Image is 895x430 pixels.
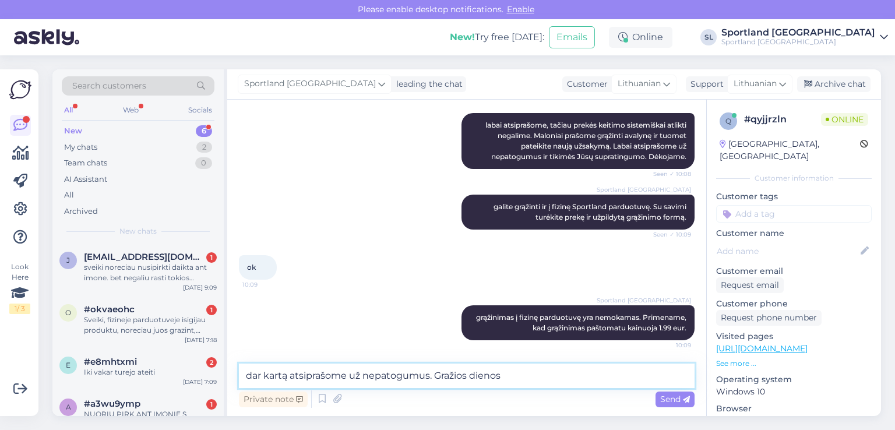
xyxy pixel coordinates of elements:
[206,252,217,263] div: 1
[64,206,98,217] div: Archived
[72,80,146,92] span: Search customers
[196,142,212,153] div: 2
[450,31,475,43] b: New!
[647,230,691,239] span: Seen ✓ 10:09
[549,26,595,48] button: Emails
[485,121,688,161] span: labai atsiprašome, tačiau prekės keitimo sistemiškai atlikti negalime. Maloniai prašome grąžinti ...
[716,358,872,369] p: See more ...
[65,308,71,317] span: o
[597,185,691,194] span: Sportland [GEOGRAPHIC_DATA]
[476,313,688,332] span: grąžinimas į fizinę parduotuvę yra nemokamas. Primename, kad grąžinimas paštomatu kainuoja 1.99 eur.
[716,343,808,354] a: [URL][DOMAIN_NAME]
[716,191,872,203] p: Customer tags
[721,28,888,47] a: Sportland [GEOGRAPHIC_DATA]Sportland [GEOGRAPHIC_DATA]
[195,157,212,169] div: 0
[247,263,256,272] span: ok
[64,189,74,201] div: All
[720,138,860,163] div: [GEOGRAPHIC_DATA], [GEOGRAPHIC_DATA]
[725,117,731,125] span: q
[716,415,872,427] p: Chrome [TECHNICAL_ID]
[597,296,691,305] span: Sportland [GEOGRAPHIC_DATA]
[66,361,71,369] span: e
[716,310,822,326] div: Request phone number
[66,403,71,411] span: a
[84,315,217,336] div: Sveiki, fizineje parduotuveje isigijau produktu, noreciau juos grazint, grazines juos atgausiu pi...
[84,262,217,283] div: sveiki noreciau nusipirkti daikta ant imone. bet negaliu rasti tokios galimybes. Ar gali buti kad...
[9,304,30,314] div: 1 / 3
[744,112,821,126] div: # qyjjrzln
[716,373,872,386] p: Operating system
[186,103,214,118] div: Socials
[9,79,31,101] img: Askly Logo
[494,202,688,221] span: galite grąžinti ir į fizinę Sportland parduotuvę. Su savimi turėkite prekę ir užpildytą grąžinimo...
[64,157,107,169] div: Team chats
[84,357,137,367] span: #e8mhtxmi
[503,4,538,15] span: Enable
[716,265,872,277] p: Customer email
[716,298,872,310] p: Customer phone
[84,367,217,378] div: Iki vakar turejo ateiti
[84,409,217,420] div: NUORIU PIRK ANT IMONIE S
[618,77,661,90] span: Lithuanian
[686,78,724,90] div: Support
[66,256,70,265] span: j
[84,304,135,315] span: #okvaeohc
[609,27,672,48] div: Online
[821,113,868,126] span: Online
[84,399,140,409] span: #a3wu9ymp
[721,28,875,37] div: Sportland [GEOGRAPHIC_DATA]
[717,245,858,258] input: Add name
[700,29,717,45] div: SL
[716,330,872,343] p: Visited pages
[119,226,157,237] span: New chats
[716,386,872,398] p: Windows 10
[206,305,217,315] div: 1
[206,399,217,410] div: 1
[9,262,30,314] div: Look Here
[562,78,608,90] div: Customer
[660,394,690,404] span: Send
[64,142,97,153] div: My chats
[64,174,107,185] div: AI Assistant
[239,392,308,407] div: Private note
[206,357,217,368] div: 2
[242,280,286,289] span: 10:09
[647,170,691,178] span: Seen ✓ 10:08
[121,103,141,118] div: Web
[196,125,212,137] div: 6
[647,341,691,350] span: 10:09
[797,76,871,92] div: Archive chat
[64,125,82,137] div: New
[185,336,217,344] div: [DATE] 7:18
[716,173,872,184] div: Customer information
[716,277,784,293] div: Request email
[62,103,75,118] div: All
[450,30,544,44] div: Try free [DATE]:
[239,364,695,388] textarea: dar kartą atsiprašome už nepatogumus. Gražios dienos
[716,227,872,239] p: Customer name
[734,77,777,90] span: Lithuanian
[716,205,872,223] input: Add a tag
[716,403,872,415] p: Browser
[721,37,875,47] div: Sportland [GEOGRAPHIC_DATA]
[244,77,376,90] span: Sportland [GEOGRAPHIC_DATA]
[183,378,217,386] div: [DATE] 7:09
[392,78,463,90] div: leading the chat
[84,252,205,262] span: juliusbabelis570@gmail.com
[183,283,217,292] div: [DATE] 9:09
